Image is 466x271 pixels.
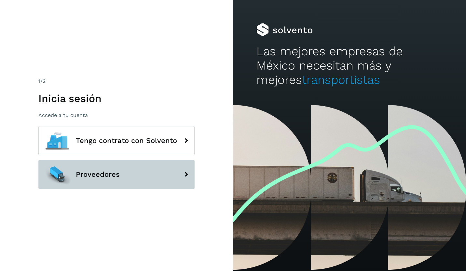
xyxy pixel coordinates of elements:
span: Proveedores [76,171,120,178]
div: /2 [38,77,195,85]
span: Tengo contrato con Solvento [76,137,177,145]
button: Proveedores [38,160,195,189]
span: 1 [38,78,40,84]
h2: Las mejores empresas de México necesitan más y mejores [256,44,443,87]
span: transportistas [302,73,380,87]
button: Tengo contrato con Solvento [38,126,195,155]
h1: Inicia sesión [38,92,195,105]
p: Accede a tu cuenta [38,112,195,118]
